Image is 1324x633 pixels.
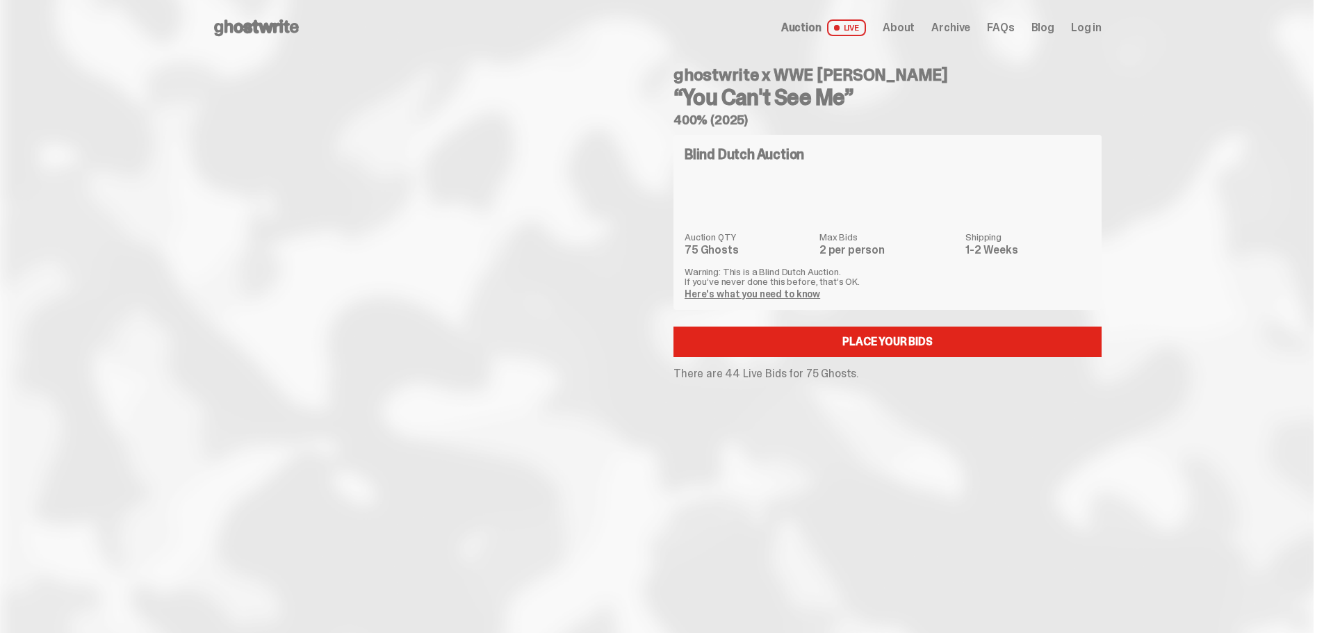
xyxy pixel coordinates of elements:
p: There are 44 Live Bids for 75 Ghosts. [673,368,1102,379]
a: Archive [931,22,970,33]
p: Warning: This is a Blind Dutch Auction. If you’ve never done this before, that’s OK. [685,267,1090,286]
a: Place your Bids [673,327,1102,357]
h3: “You Can't See Me” [673,86,1102,108]
a: FAQs [987,22,1014,33]
dt: Auction QTY [685,232,811,242]
dd: 1-2 Weeks [965,245,1090,256]
a: Here's what you need to know [685,288,820,300]
a: Auction LIVE [781,19,866,36]
span: LIVE [827,19,867,36]
a: Blog [1031,22,1054,33]
span: Auction [781,22,822,33]
dd: 2 per person [819,245,957,256]
h5: 400% (2025) [673,114,1102,126]
dt: Shipping [965,232,1090,242]
a: About [883,22,915,33]
dt: Max Bids [819,232,957,242]
h4: ghostwrite x WWE [PERSON_NAME] [673,67,1102,83]
a: Log in [1071,22,1102,33]
h4: Blind Dutch Auction [685,147,804,161]
dd: 75 Ghosts [685,245,811,256]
